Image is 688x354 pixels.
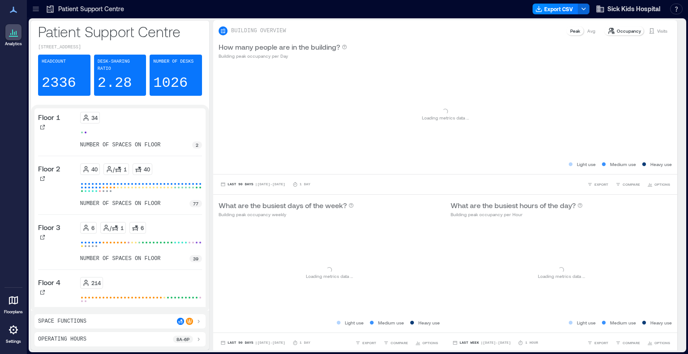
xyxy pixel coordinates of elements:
p: Light use [345,319,364,326]
p: 6 [91,224,95,231]
button: COMPARE [614,180,642,189]
p: 39 [193,255,198,262]
p: / [110,224,112,231]
p: 6 [141,224,144,231]
p: number of spaces on floor [80,200,161,207]
p: Analytics [5,41,22,47]
p: Operating Hours [38,336,86,343]
p: Heavy use [650,319,672,326]
button: Last 90 Days |[DATE]-[DATE] [219,338,287,347]
p: Light use [577,161,596,168]
p: 34 [91,114,98,121]
p: 1 [120,224,124,231]
button: Last 90 Days |[DATE]-[DATE] [219,180,287,189]
p: 40 [144,166,150,173]
p: Occupancy [617,27,641,34]
p: Patient Support Centre [38,22,202,40]
p: Settings [6,339,21,344]
p: BUILDING OVERVIEW [231,27,286,34]
button: EXPORT [585,338,610,347]
a: Settings [3,319,24,347]
p: Building peak occupancy weekly [219,211,354,218]
p: Visits [657,27,667,34]
p: Floor 2 [38,163,60,174]
p: Loading metrics data ... [422,114,469,121]
p: Headcount [42,58,66,65]
span: OPTIONS [422,340,438,345]
p: Medium use [610,319,636,326]
span: EXPORT [594,182,608,187]
button: COMPARE [382,338,410,347]
p: 1 Hour [525,340,538,345]
p: 2.28 [98,74,132,92]
p: Floorplans [4,309,23,315]
p: 1 Day [300,182,310,187]
button: COMPARE [614,338,642,347]
button: EXPORT [353,338,378,347]
span: Sick Kids Hospital [607,4,660,13]
p: 1 Day [300,340,310,345]
p: Loading metrics data ... [538,273,585,280]
p: Heavy use [650,161,672,168]
p: Building peak occupancy per Day [219,52,347,60]
p: What are the busiest hours of the day? [451,200,576,211]
button: Sick Kids Hospital [593,2,663,16]
p: 2336 [42,74,76,92]
button: OPTIONS [645,338,672,347]
span: COMPARE [391,340,408,345]
p: Light use [577,319,596,326]
p: What are the busiest days of the week? [219,200,347,211]
p: / [113,166,115,173]
p: Medium use [610,161,636,168]
span: COMPARE [623,182,640,187]
span: EXPORT [594,340,608,345]
p: Medium use [378,319,404,326]
p: [STREET_ADDRESS] [38,44,202,51]
a: Floorplans [1,290,26,317]
button: OPTIONS [413,338,440,347]
p: Patient Support Centre [58,4,124,13]
p: Floor 4 [38,277,60,288]
span: OPTIONS [654,182,670,187]
p: 214 [91,279,101,286]
p: Building peak occupancy per Hour [451,211,583,218]
p: 1026 [153,74,188,92]
button: Last Week |[DATE]-[DATE] [451,338,512,347]
p: Space Functions [38,318,86,325]
p: 40 [91,166,98,173]
span: OPTIONS [654,340,670,345]
p: Avg [587,27,595,34]
button: OPTIONS [645,180,672,189]
p: Loading metrics data ... [306,273,353,280]
p: Floor 3 [38,222,60,233]
p: Peak [570,27,580,34]
button: EXPORT [585,180,610,189]
a: Analytics [2,21,25,49]
p: Floor 1 [38,112,60,123]
p: Desk-sharing ratio [98,58,143,73]
button: Export CSV [533,4,578,14]
p: How many people are in the building? [219,42,340,52]
p: 2 [196,141,198,149]
p: 1 [124,166,127,173]
p: number of spaces on floor [80,255,161,262]
p: 77 [193,200,198,207]
p: 8a - 6p [176,336,189,343]
p: number of spaces on floor [80,141,161,149]
span: COMPARE [623,340,640,345]
p: Heavy use [418,319,440,326]
span: EXPORT [362,340,376,345]
p: Number of Desks [153,58,193,65]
